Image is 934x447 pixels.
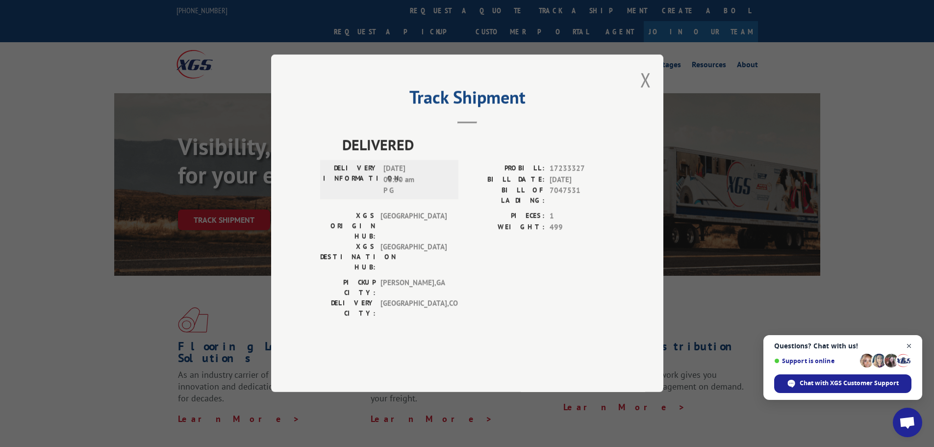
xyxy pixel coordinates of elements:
[774,357,857,365] span: Support is online
[467,222,545,233] label: WEIGHT:
[380,298,447,319] span: [GEOGRAPHIC_DATA] , CO
[774,342,911,350] span: Questions? Chat with us!
[467,185,545,206] label: BILL OF LADING:
[342,134,614,156] span: DELIVERED
[467,163,545,175] label: PROBILL:
[380,278,447,298] span: [PERSON_NAME] , GA
[323,163,379,197] label: DELIVERY INFORMATION:
[774,374,911,393] div: Chat with XGS Customer Support
[467,211,545,222] label: PIECES:
[550,185,614,206] span: 7047531
[903,340,915,352] span: Close chat
[893,408,922,437] div: Open chat
[383,163,450,197] span: [DATE] 06:30 am P G
[320,278,376,298] label: PICKUP CITY:
[550,211,614,222] span: 1
[380,242,447,273] span: [GEOGRAPHIC_DATA]
[380,211,447,242] span: [GEOGRAPHIC_DATA]
[550,163,614,175] span: 17233327
[550,174,614,185] span: [DATE]
[800,379,899,388] span: Chat with XGS Customer Support
[320,90,614,109] h2: Track Shipment
[320,298,376,319] label: DELIVERY CITY:
[640,67,651,93] button: Close modal
[550,222,614,233] span: 499
[467,174,545,185] label: BILL DATE:
[320,242,376,273] label: XGS DESTINATION HUB:
[320,211,376,242] label: XGS ORIGIN HUB:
